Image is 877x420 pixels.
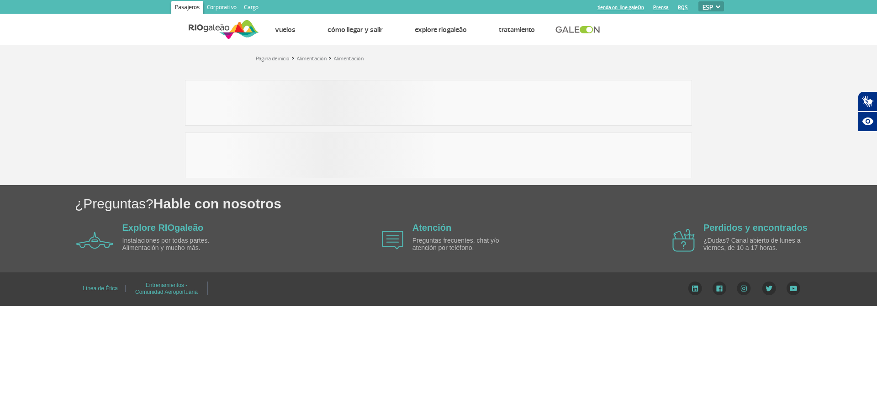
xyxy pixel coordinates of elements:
[412,237,518,251] p: Preguntas frecuentes, chat y/o atención por teléfono.
[203,1,240,16] a: Corporativo
[135,279,198,298] a: Entrenamientos - Comunidad Aeroportuaria
[713,282,726,295] img: Facebook
[858,91,877,112] button: Abrir tradutor de língua de sinais.
[762,282,776,295] img: Twitter
[291,53,295,63] a: >
[328,53,332,63] a: >
[703,237,808,251] p: ¿Dudas? Canal abierto de lunes a viernes, de 10 a 17 horas.
[415,25,467,34] a: Explore RIOgaleão
[672,229,695,252] img: airplane icon
[153,196,281,211] span: Hable con nosotros
[256,55,290,62] a: Página de inicio
[333,55,364,62] a: Alimentación
[703,223,808,233] a: Perdidos y encontrados
[858,91,877,132] div: Plugin de acessibilidade da Hand Talk.
[787,282,800,295] img: YouTube
[737,282,751,295] img: Instagram
[499,25,535,34] a: Tratamiento
[328,25,383,34] a: Cómo llegar y salir
[858,112,877,132] button: Abrir recursos assistivos.
[653,5,669,11] a: Prensa
[412,223,452,233] a: Atención
[275,25,296,34] a: Vuelos
[76,232,113,249] img: airplane icon
[171,1,203,16] a: Pasajeros
[678,5,688,11] a: RQS
[296,55,327,62] a: Alimentación
[83,282,118,295] a: Línea de Ética
[122,223,204,233] a: Explore RIOgaleão
[688,282,702,295] img: LinkedIn
[382,231,403,250] img: airplane icon
[75,194,877,213] h1: ¿Preguntas?
[240,1,262,16] a: Cargo
[122,237,227,251] p: Instalaciones por todas partes. Alimentación y mucho más.
[597,5,644,11] a: tienda on-line galeOn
